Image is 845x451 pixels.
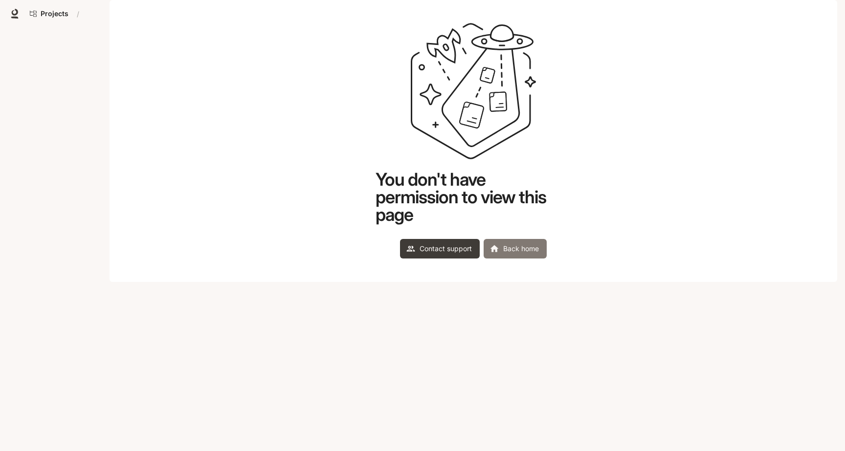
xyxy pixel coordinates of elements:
[73,9,83,19] div: /
[484,239,547,258] a: Back home
[376,171,571,223] h1: You don't have permission to view this page
[25,4,73,23] a: Go to projects
[41,10,68,18] span: Projects
[400,239,480,258] a: Contact support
